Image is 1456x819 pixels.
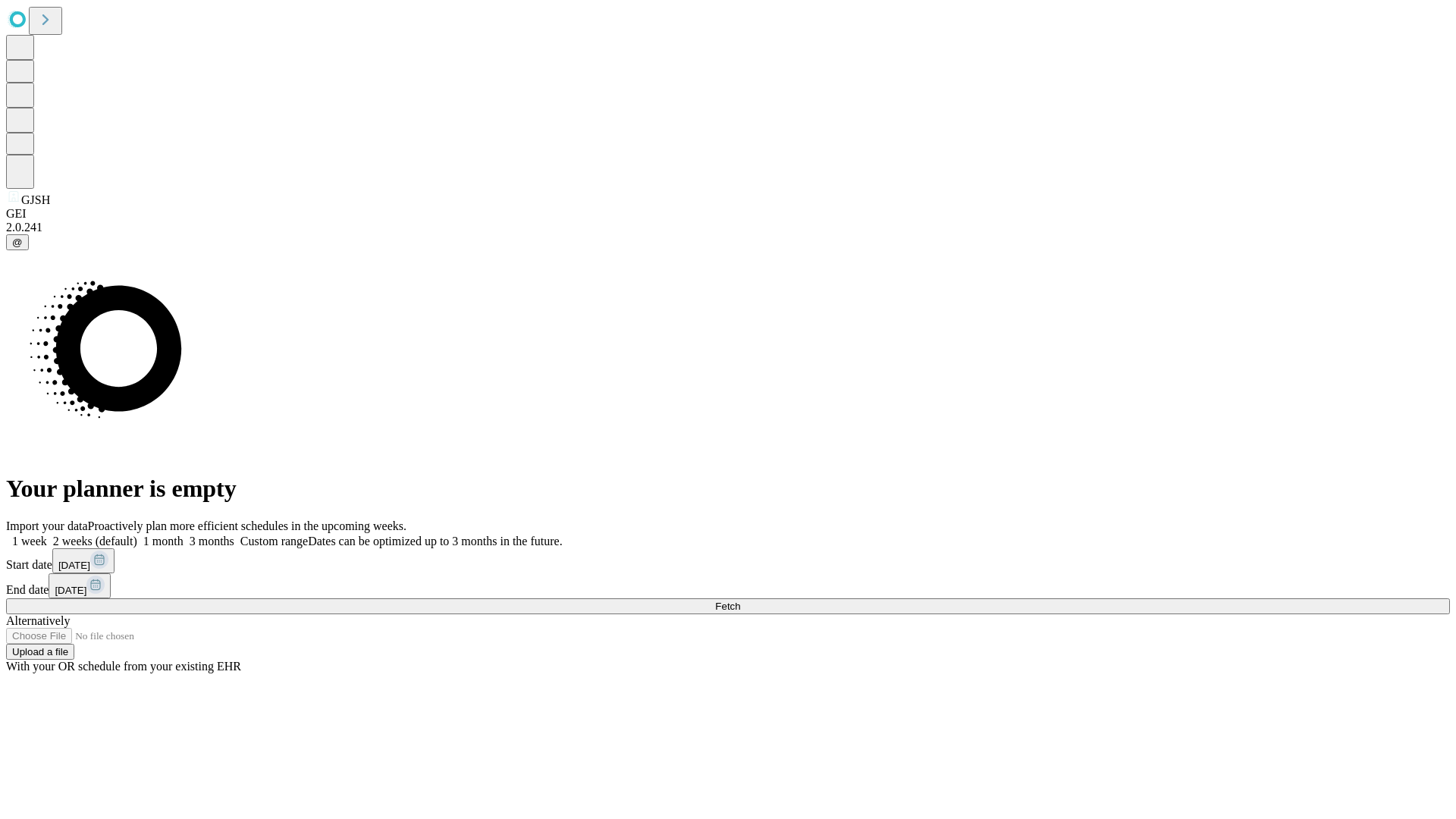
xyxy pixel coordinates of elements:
span: [DATE] [58,560,90,571]
span: GJSH [21,193,50,206]
button: [DATE] [52,548,115,573]
span: [DATE] [55,585,86,596]
span: 1 week [12,535,47,548]
div: End date [6,573,1450,598]
h1: Your planner is empty [6,475,1450,503]
div: GEI [6,207,1450,221]
span: Proactively plan more efficient schedules in the upcoming weeks. [88,519,406,532]
span: 1 month [143,535,184,548]
span: Custom range [240,535,308,548]
span: 2 weeks (default) [53,535,137,548]
span: Alternatively [6,614,70,627]
button: Fetch [6,598,1450,614]
span: Fetch [715,601,740,612]
span: Import your data [6,519,88,532]
div: 2.0.241 [6,221,1450,234]
span: 3 months [190,535,234,548]
button: Upload a file [6,644,74,660]
span: Dates can be optimized up to 3 months in the future. [308,535,562,548]
div: Start date [6,548,1450,573]
button: @ [6,234,29,250]
span: @ [12,237,23,248]
span: With your OR schedule from your existing EHR [6,660,241,673]
button: [DATE] [49,573,111,598]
